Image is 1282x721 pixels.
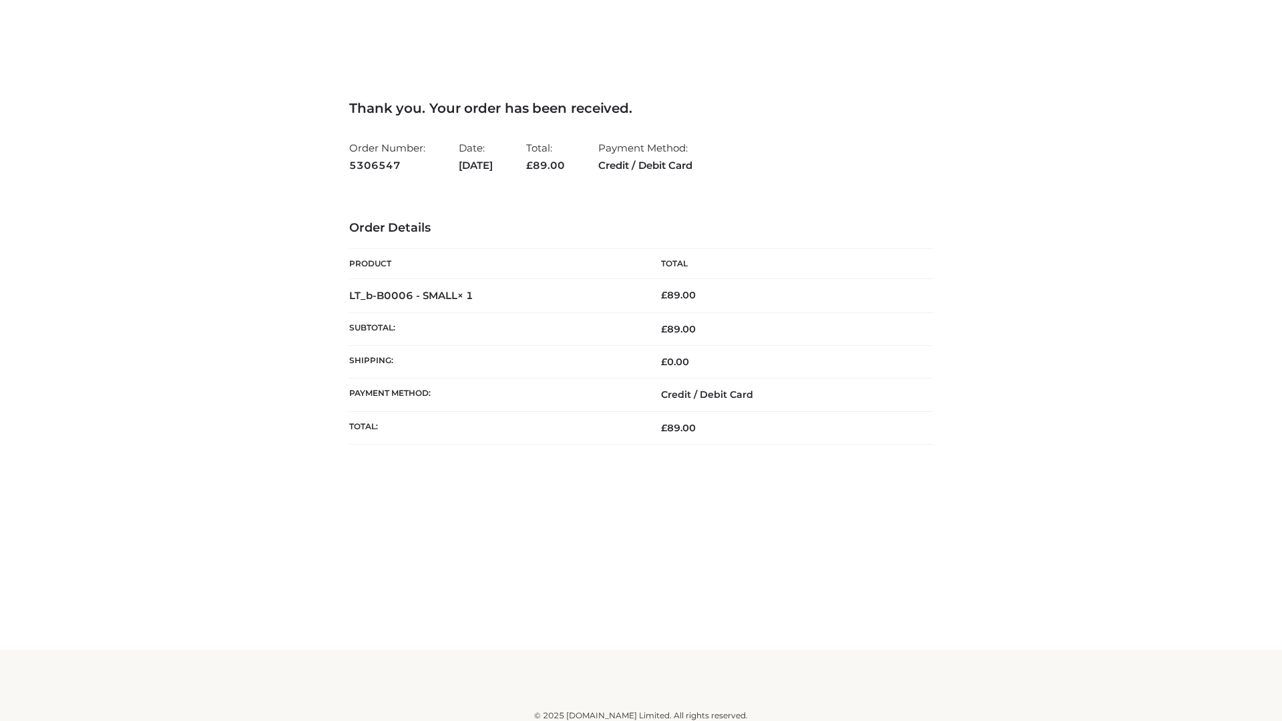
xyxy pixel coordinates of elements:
strong: Credit / Debit Card [598,157,692,174]
span: 89.00 [661,323,696,335]
h3: Thank you. Your order has been received. [349,100,933,116]
th: Total [641,249,933,279]
bdi: 0.00 [661,356,689,368]
span: £ [526,159,533,172]
span: £ [661,289,667,301]
li: Date: [459,136,493,177]
th: Product [349,249,641,279]
td: Credit / Debit Card [641,379,933,411]
strong: × 1 [457,289,473,302]
strong: [DATE] [459,157,493,174]
th: Total: [349,411,641,444]
li: Payment Method: [598,136,692,177]
strong: LT_b-B0006 - SMALL [349,289,473,302]
span: 89.00 [526,159,565,172]
th: Subtotal: [349,312,641,345]
strong: 5306547 [349,157,425,174]
span: £ [661,356,667,368]
span: 89.00 [661,422,696,434]
li: Total: [526,136,565,177]
span: £ [661,422,667,434]
li: Order Number: [349,136,425,177]
th: Shipping: [349,346,641,379]
bdi: 89.00 [661,289,696,301]
th: Payment method: [349,379,641,411]
h3: Order Details [349,221,933,236]
span: £ [661,323,667,335]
